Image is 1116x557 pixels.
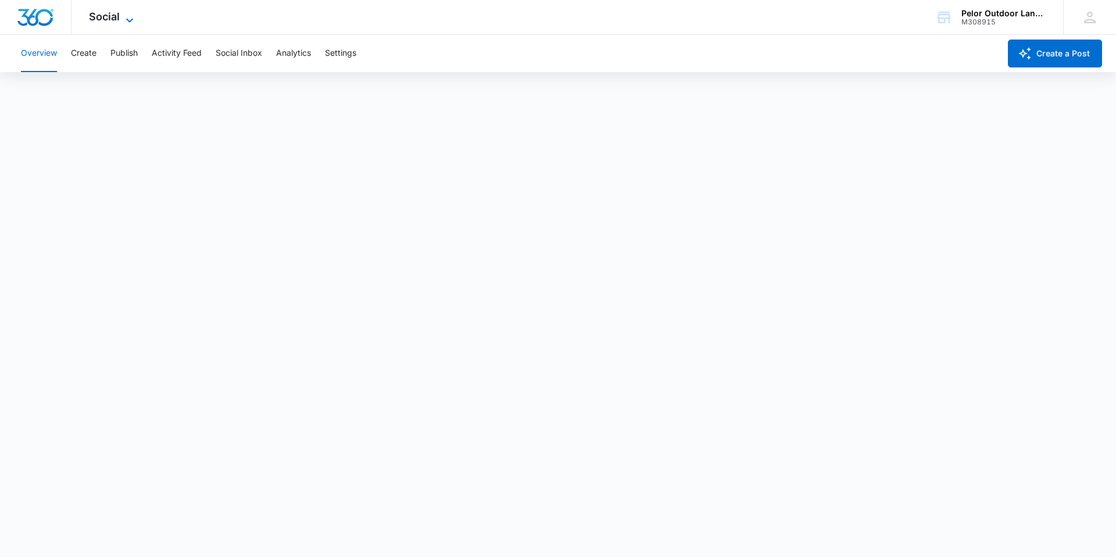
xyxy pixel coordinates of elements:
[276,35,311,72] button: Analytics
[961,18,1046,26] div: account id
[1008,40,1102,67] button: Create a Post
[89,10,120,23] span: Social
[216,35,262,72] button: Social Inbox
[325,35,356,72] button: Settings
[21,35,57,72] button: Overview
[961,9,1046,18] div: account name
[152,35,202,72] button: Activity Feed
[71,35,96,72] button: Create
[110,35,138,72] button: Publish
